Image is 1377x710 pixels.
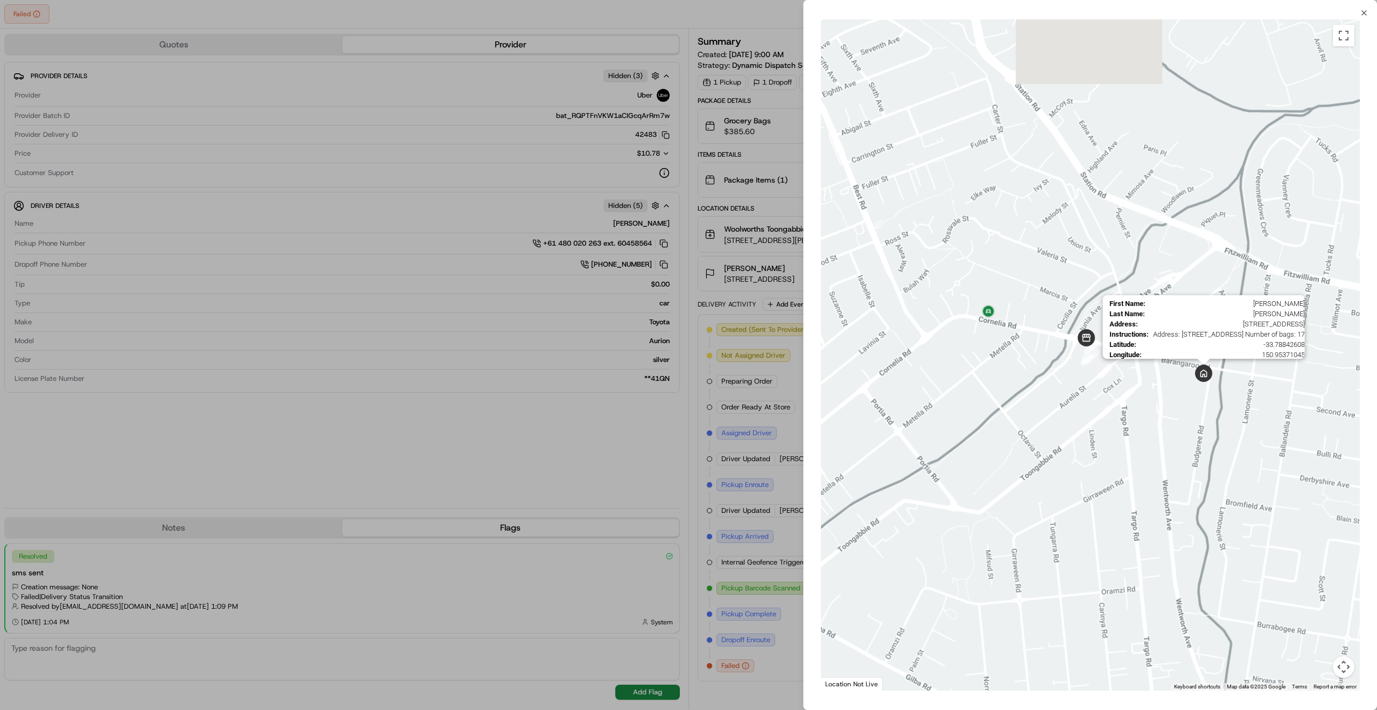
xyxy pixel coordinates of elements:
div: 7 [1085,350,1099,364]
span: -33.78842608 [1140,340,1304,349]
span: Last Name : [1109,310,1144,318]
span: [PERSON_NAME] [1149,300,1304,308]
span: Longitude : [1109,351,1141,359]
div: Location Not Live [821,677,883,691]
span: Address: [STREET_ADDRESS] Number of bags: 17 [1153,330,1304,338]
span: 150.95371045 [1146,351,1304,359]
span: [PERSON_NAME] [1149,310,1304,318]
div: 4 [1081,349,1095,363]
span: Instructions : [1109,330,1148,338]
span: First Name : [1109,300,1145,308]
span: Map data ©2025 Google [1227,684,1285,690]
img: Google [824,677,859,691]
div: 3 [1098,364,1112,378]
button: Keyboard shortcuts [1174,683,1220,691]
span: Address : [1109,320,1137,328]
a: Report a map error [1313,684,1357,690]
span: Latitude : [1109,340,1136,349]
div: 5 [1081,352,1095,366]
div: 2 [1098,405,1112,419]
span: [STREET_ADDRESS] [1142,320,1304,328]
a: Open this area in Google Maps (opens a new window) [824,677,859,691]
div: 1 [1097,365,1111,379]
a: Terms (opens in new tab) [1292,684,1307,690]
div: 6 [1083,346,1097,360]
button: Map camera controls [1333,656,1354,678]
button: Toggle fullscreen view [1333,25,1354,46]
div: 8 [1084,340,1098,354]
